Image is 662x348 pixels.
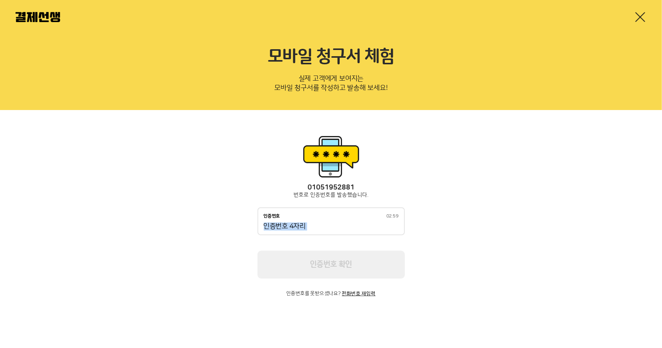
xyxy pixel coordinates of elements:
[258,192,405,198] p: 번호로 인증번호를 발송했습니다.
[342,291,376,296] button: 전화번호 재입력
[16,72,646,98] p: 실제 고객에게 보여지는 모바일 청구서를 작성하고 발송해 보세요!
[387,214,399,219] span: 02:59
[264,214,280,219] p: 인증번호
[258,251,405,279] button: 인증번호 확인
[16,12,60,22] img: 결제선생
[258,184,405,192] p: 01051952881
[264,222,399,231] input: 인증번호02:59
[300,133,362,180] img: 휴대폰인증 이미지
[16,47,646,67] h2: 모바일 청구서 체험
[258,291,405,296] p: 인증번호를 못받으셨나요?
